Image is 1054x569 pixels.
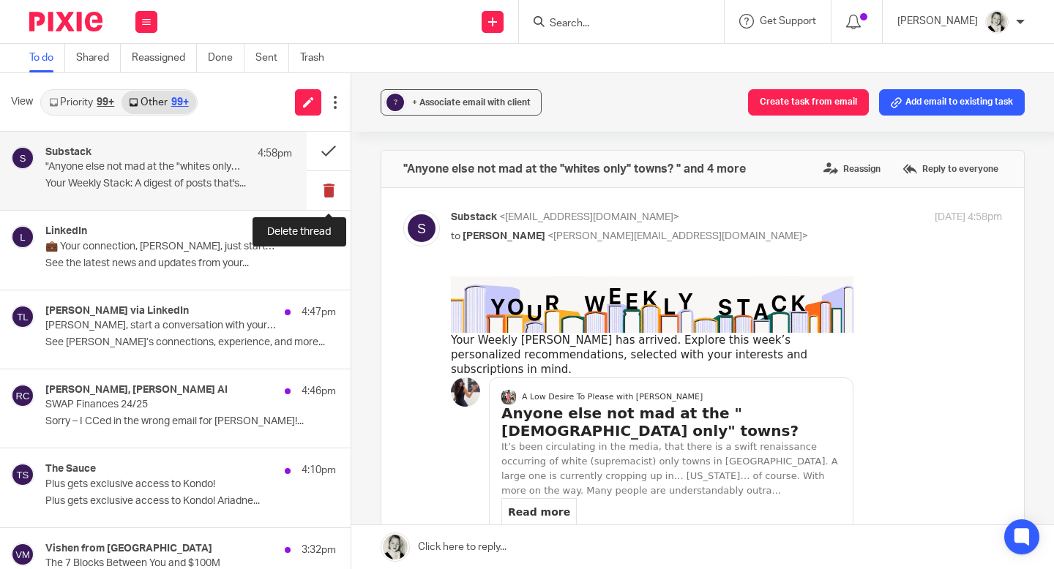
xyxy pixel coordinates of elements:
[45,384,228,396] h4: [PERSON_NAME], [PERSON_NAME] AI
[122,91,195,114] a: Other99+
[71,425,132,434] a: It is Happening
[51,290,65,305] img: Sema Karaman
[51,129,348,164] a: Anyone else not mad at the "[DEMOGRAPHIC_DATA] only" towns?
[45,463,96,475] h4: The Sauce
[302,384,336,399] p: 4:46pm
[45,336,336,349] p: See [PERSON_NAME]’s connections, experience, and more...
[302,463,336,478] p: 4:10pm
[451,231,460,241] span: to
[879,89,1025,116] button: Add email to existing task
[51,342,228,353] a: Arghh… This is a hard one to write....
[45,241,278,253] p: 💼 Your connection, [PERSON_NAME], just started a new job! Check in with them and 2 others
[403,210,440,246] img: svg%3E
[548,18,680,31] input: Search
[76,44,121,72] a: Shared
[71,116,252,126] a: A Low Desire To Please with [PERSON_NAME]
[45,478,278,491] p: Plus gets exclusive access to Kondo!
[403,162,746,176] h4: "Anyone else not mad at the "whites only" towns? " and 4 more
[45,399,278,411] p: SWAP Finances 24/25
[51,165,387,220] a: It’s been circulating in the media, that there is a swift renaissance occurring of white (suprema...
[45,178,292,190] p: Your Weekly Stack: A digest of posts that's...
[51,509,370,549] a: More and more people — both [DEMOGRAPHIC_DATA] and non-U.S. citizens — are thinking twice before ...
[57,230,119,242] a: Read more
[11,463,34,486] img: svg%3E
[11,146,34,170] img: svg%3E
[71,293,138,302] a: [PERSON_NAME]
[45,257,336,270] p: See the latest news and updates from your...
[463,231,545,241] span: [PERSON_NAME]
[97,97,114,108] div: 99+
[132,44,197,72] a: Reassigned
[45,305,189,317] h4: [PERSON_NAME] via LinkedIn
[51,114,65,129] img: A Low Desire To Please with Jameela Jamil
[386,94,404,111] div: ?
[302,305,336,320] p: 4:47pm
[45,146,91,159] h4: Substack
[45,161,243,173] p: "Anyone else not mad at the "whites only" towns? " and 4 more
[300,44,335,72] a: Trash
[51,305,376,340] a: Why I'm dreading [PERSON_NAME] new memoir
[11,225,34,249] img: svg%3E
[897,14,978,29] p: [PERSON_NAME]
[820,158,884,180] label: Reassign
[255,44,289,72] a: Sent
[208,44,244,72] a: Done
[51,384,320,395] a: [DATE] • 1,849 likes • 492 comments • [PERSON_NAME]
[899,158,1002,180] label: Reply to everyone
[935,210,1002,225] p: [DATE] 4:58pm
[45,415,336,428] p: Sorry – I CCed in the wrong email for [PERSON_NAME]!...
[302,225,336,240] p: 4:48pm
[11,543,34,566] img: svg%3E
[51,437,385,508] a: Travel under [PERSON_NAME] 2.0? Don’t cross a U.S. border without a “perfect burner phone” (Advic...
[51,252,304,263] a: [DATE] • 445 likes • 70 comments • [PERSON_NAME]
[748,89,869,116] button: Create task from email
[51,423,65,437] img: It is Happening
[760,16,816,26] span: Get Support
[57,363,119,374] a: Read more
[499,212,679,222] span: <[EMAIL_ADDRESS][DOMAIN_NAME]>
[45,225,87,238] h4: LinkedIn
[258,146,292,161] p: 4:58pm
[171,97,189,108] div: 99+
[29,44,65,72] a: To do
[45,320,278,332] p: [PERSON_NAME], start a conversation with your new connection, [PERSON_NAME]
[302,543,336,557] p: 3:32pm
[45,495,336,508] p: Plus gets exclusive access to Kondo! Ariadne...
[29,12,102,31] img: Pixie
[11,305,34,328] img: svg%3E
[451,212,497,222] span: Substack
[985,10,1009,34] img: DA590EE6-2184-4DF2-A25D-D99FB904303F_1_201_a.jpeg
[42,91,122,114] a: Priority99+
[381,89,542,116] button: ? + Associate email with client
[45,543,212,555] h4: Vishen from [GEOGRAPHIC_DATA]
[11,384,34,407] img: svg%3E
[547,231,808,241] span: <[PERSON_NAME][EMAIL_ADDRESS][DOMAIN_NAME]>
[412,98,531,107] span: + Associate email with client
[11,94,33,110] span: View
